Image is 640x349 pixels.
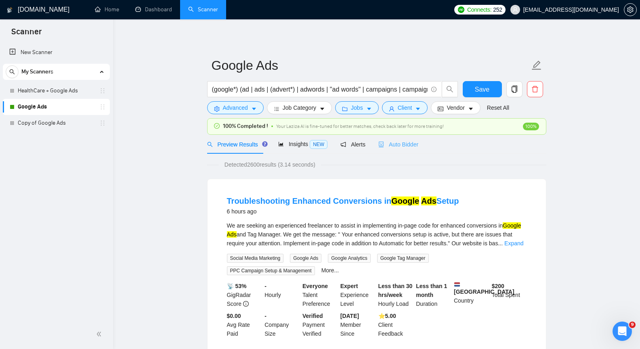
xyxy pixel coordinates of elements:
span: 100% Completed ! [223,122,268,131]
span: Google Ads [290,254,321,263]
span: search [6,69,18,75]
span: Preview Results [207,141,265,148]
div: Experience Level [339,282,377,308]
button: Save [463,81,502,97]
b: Expert [340,283,358,289]
div: Country [452,282,490,308]
button: delete [527,81,543,97]
span: Scanner [5,26,48,43]
input: Search Freelance Jobs... [212,84,428,94]
button: idcardVendorcaret-down [431,101,480,114]
button: setting [624,3,637,16]
a: searchScanner [188,6,218,13]
span: My Scanners [21,64,53,80]
b: [DATE] [340,313,359,319]
b: Less than 1 month [416,283,447,298]
mark: Ads [227,231,237,238]
a: More... [321,267,339,274]
span: caret-down [366,106,372,112]
span: user [389,106,394,112]
span: caret-down [415,106,421,112]
div: GigRadar Score [225,282,263,308]
mark: Ads [421,196,436,205]
a: HealthCare + Google Ads [18,83,94,99]
li: My Scanners [3,64,110,131]
span: edit [531,60,542,71]
div: Payment Verified [301,311,339,338]
iframe: Intercom live chat [613,322,632,341]
span: idcard [438,106,443,112]
span: robot [378,142,384,147]
span: info-circle [431,87,436,92]
b: Everyone [302,283,328,289]
span: Google Tag Manager [377,254,429,263]
span: area-chart [278,141,284,147]
input: Scanner name... [212,55,530,75]
span: double-left [96,330,104,338]
span: delete [527,86,543,93]
mark: Google [503,222,521,229]
b: Less than 30 hrs/week [378,283,413,298]
div: Hourly Load [377,282,415,308]
span: notification [340,142,346,147]
span: user [512,7,518,13]
div: 6 hours ago [227,207,459,216]
span: Detected 2600 results (3.14 seconds) [219,160,321,169]
span: Job Category [283,103,316,112]
span: Connects: [467,5,491,14]
span: Social Media Marketing [227,254,284,263]
span: Jobs [351,103,363,112]
span: info-circle [243,301,249,307]
span: caret-down [251,106,257,112]
span: holder [99,120,106,126]
span: Insights [278,141,327,147]
button: folderJobscaret-down [335,101,379,114]
span: holder [99,88,106,94]
span: 252 [493,5,502,14]
b: ⭐️ 5.00 [378,313,396,319]
div: Client Feedback [377,311,415,338]
span: bars [274,106,279,112]
span: search [442,86,457,93]
b: 📡 53% [227,283,247,289]
a: Expand [504,240,523,247]
span: holder [99,104,106,110]
a: New Scanner [9,44,103,61]
span: Your Laziza AI is fine-tuned for better matches, check back later for more training! [276,123,444,129]
img: logo [7,4,13,17]
div: Avg Rate Paid [225,311,263,338]
div: Talent Preference [301,282,339,308]
span: caret-down [319,106,325,112]
span: Save [475,84,489,94]
span: folder [342,106,348,112]
span: search [207,142,213,147]
span: PPC Campaign Setup & Management [227,266,315,275]
div: Member Since [339,311,377,338]
span: Advanced [223,103,248,112]
span: Vendor [447,103,464,112]
span: check-circle [214,123,220,129]
button: copy [506,81,522,97]
div: Company Size [263,311,301,338]
span: setting [624,6,636,13]
button: search [442,81,458,97]
div: Hourly [263,282,301,308]
button: barsJob Categorycaret-down [267,101,332,114]
button: search [6,65,19,78]
span: caret-down [468,106,474,112]
button: settingAdvancedcaret-down [207,101,264,114]
div: Duration [414,282,452,308]
img: upwork-logo.png [458,6,464,13]
b: Verified [302,313,323,319]
button: userClientcaret-down [382,101,428,114]
span: NEW [310,140,327,149]
span: Client [398,103,412,112]
span: 9 [629,322,636,328]
span: 100% [523,123,539,130]
span: Google Analytics [328,254,370,263]
div: We are seeking an experienced freelancer to assist in implementing in-page code for enhanced conv... [227,221,527,248]
span: Alerts [340,141,365,148]
span: setting [214,106,220,112]
span: copy [507,86,522,93]
a: dashboardDashboard [135,6,172,13]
